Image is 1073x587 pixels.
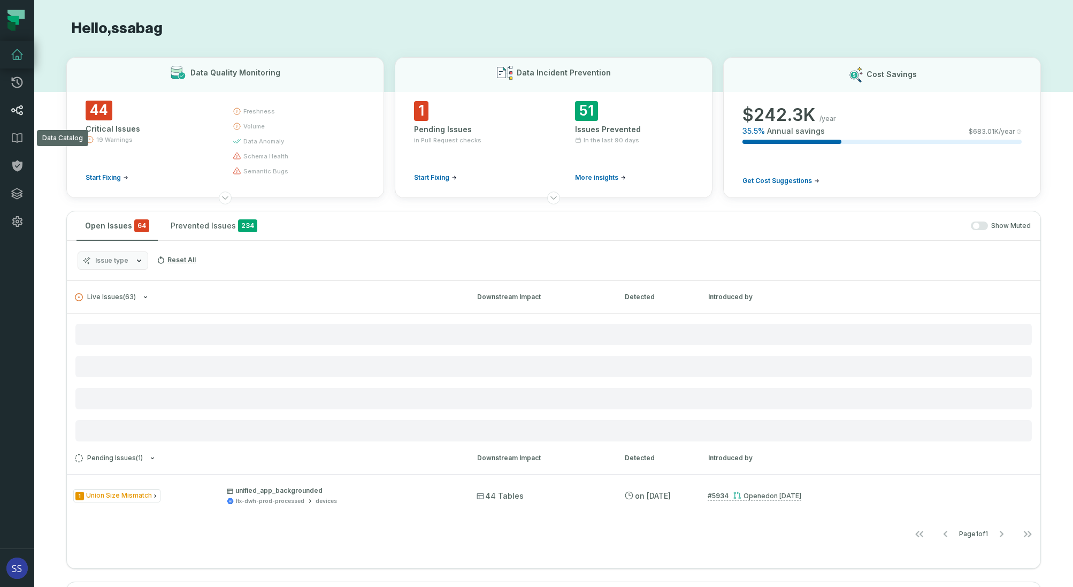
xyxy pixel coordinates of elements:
ul: Page 1 of 1 [907,523,1040,545]
span: semantic bugs [243,167,288,176]
button: Pending Issues(1) [75,454,458,462]
span: freshness [243,107,275,116]
h1: Hello, ssabag [66,19,1041,38]
span: /year [819,115,836,123]
h3: Data Incident Prevention [517,67,611,78]
div: Critical Issues [86,124,213,134]
div: Downstream Impact [477,292,606,302]
span: Issue type [95,256,128,265]
button: Reset All [152,251,200,269]
div: Data Catalog [37,130,88,146]
button: Issue type [78,251,148,270]
relative-time: Jul 23, 2025, 5:33 PM GMT+3 [770,492,801,500]
button: Data Quality Monitoring44Critical Issues19 WarningsStart Fixingfreshnessvolumedata anomalyschema ... [66,57,384,198]
button: Open Issues [76,211,158,240]
div: Opened [733,492,801,500]
div: Detected [625,292,689,302]
button: Prevented Issues [162,211,266,240]
div: Introduced by [708,453,804,463]
span: Annual savings [767,126,825,136]
span: 19 Warnings [96,135,133,144]
span: Issue Type [73,489,160,502]
button: Go to first page [907,523,932,545]
div: Detected [625,453,689,463]
h3: Cost Savings [867,69,917,80]
span: schema health [243,152,288,161]
div: Introduced by [708,292,804,302]
button: Live Issues(63) [75,293,458,301]
span: 234 [238,219,257,232]
span: volume [243,122,265,131]
span: critical issues and errors combined [134,219,149,232]
span: 44 [86,101,112,120]
div: Issues Prevented [575,124,693,135]
span: In the last 90 days [584,136,639,144]
div: Live Issues(63) [67,313,1040,441]
h3: Data Quality Monitoring [190,67,280,78]
a: Start Fixing [86,173,128,182]
span: $ 683.01K /year [969,127,1015,136]
nav: pagination [67,523,1040,545]
div: Downstream Impact [477,453,606,463]
span: Live Issues ( 63 ) [75,293,136,301]
div: Pending Issues [414,124,532,135]
span: Severity [75,492,84,500]
span: Start Fixing [86,173,121,182]
span: Pending Issues ( 1 ) [75,454,143,462]
span: More insights [575,173,618,182]
button: Cost Savings$242.3K/year35.5%Annual savings$683.01K/yearGet Cost Suggestions [723,57,1041,198]
a: Start Fixing [414,173,457,182]
button: Go to next page [988,523,1014,545]
button: Go to previous page [933,523,959,545]
span: 51 [575,101,598,121]
img: avatar of ssabag [6,558,28,579]
a: Get Cost Suggestions [742,177,819,185]
span: 1 [414,101,428,121]
span: $ 242.3K [742,104,815,126]
div: ltx-dwh-prod-processed [236,497,304,505]
span: in Pull Request checks [414,136,481,144]
span: 35.5 % [742,126,765,136]
button: Go to last page [1015,523,1040,545]
div: devices [316,497,337,505]
div: Pending Issues(1) [67,474,1040,547]
p: unified_app_backgrounded [227,486,457,495]
span: 44 Tables [477,491,524,501]
a: More insights [575,173,626,182]
relative-time: Jul 23, 2025, 5:45 PM GMT+3 [635,491,671,500]
span: data anomaly [243,137,284,146]
span: Start Fixing [414,173,449,182]
button: Data Incident Prevention1Pending Issuesin Pull Request checksStart Fixing51Issues PreventedIn the... [395,57,712,198]
span: Get Cost Suggestions [742,177,812,185]
div: Show Muted [270,222,1031,231]
a: #5934Opened[DATE] 17:33:43 [708,491,801,501]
